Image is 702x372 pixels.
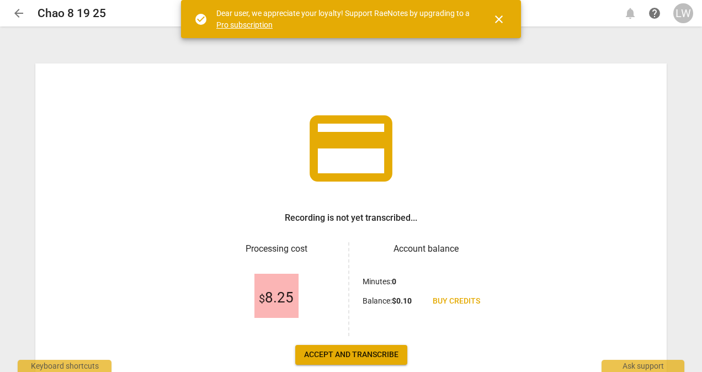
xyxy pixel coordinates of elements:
[194,13,208,26] span: check_circle
[216,20,273,29] a: Pro subscription
[645,3,664,23] a: Help
[433,296,480,307] span: Buy credits
[301,99,401,198] span: credit_card
[38,7,106,20] h2: Chao 8 19 25
[213,242,339,256] h3: Processing cost
[424,291,489,311] a: Buy credits
[285,211,417,225] h3: Recording is not yet transcribed...
[602,360,684,372] div: Ask support
[12,7,25,20] span: arrow_back
[363,276,396,288] p: Minutes :
[216,8,472,30] div: Dear user, we appreciate your loyalty! Support RaeNotes by upgrading to a
[295,345,407,365] button: Accept and transcribe
[304,349,398,360] span: Accept and transcribe
[492,13,506,26] span: close
[648,7,661,20] span: help
[363,242,489,256] h3: Account balance
[259,292,265,305] span: $
[486,6,512,33] button: Close
[392,277,396,286] b: 0
[673,3,693,23] button: LW
[392,296,412,305] b: $ 0.10
[363,295,412,307] p: Balance :
[259,290,294,306] span: 8.25
[18,360,111,372] div: Keyboard shortcuts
